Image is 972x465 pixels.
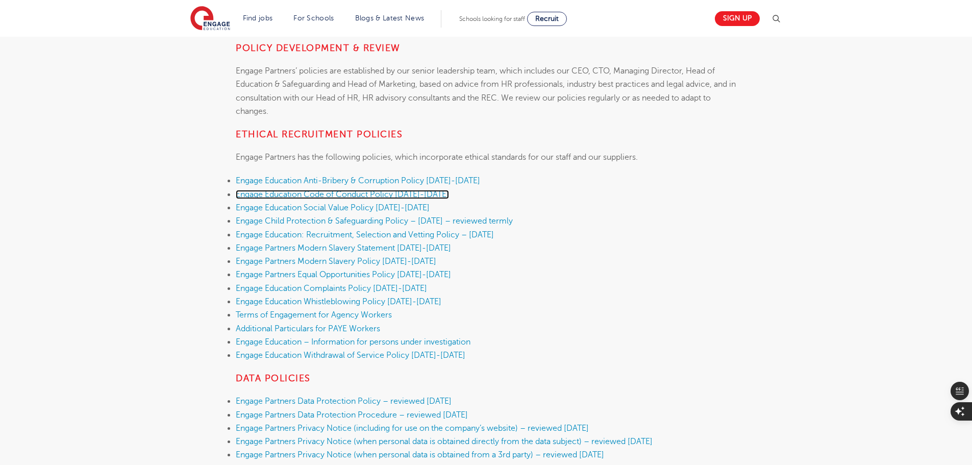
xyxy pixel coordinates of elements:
a: Engage Partners Modern Slavery Statement [DATE]-[DATE] [236,243,451,253]
a: Engage Education Complaints Policy [DATE]-[DATE] [236,284,427,293]
span: Recruit [535,15,559,22]
a: Engage Partners Data Protection Procedure – reviewed [DATE] [236,410,468,420]
p: Engage Partners’ policies are established by our senior leadership team, which includes our CEO, ... [236,64,736,118]
a: Additional Particulars for PAYE Workers [236,324,380,333]
a: Engage Education Whistleblowing Policy [DATE]-[DATE] [236,297,441,306]
a: Sign up [715,11,760,26]
a: Blogs & Latest News [355,14,425,22]
a: Engage Education Social Value Policy [DATE]-[DATE] [236,203,430,212]
a: Engage Education – Information for persons under investigation [236,337,470,347]
a: Terms of Engagement for Agency Workers [236,310,392,320]
a: Engage Partners Privacy Notice (when personal data is obtained directly from the data subject) – ... [236,437,653,446]
a: Engage Partners Privacy Notice (when personal data is obtained from a 3rd party) – reviewed [DATE] [236,450,604,459]
p: Engage Partners has the following policies, which incorporate ethical standards for our staff and... [236,151,736,164]
a: For Schools [293,14,334,22]
strong: ETHICAL RECRUITMENT POLICIES [236,129,403,139]
a: Recruit [527,12,567,26]
a: Engage Partners Data Protection Policy – reviewed [DATE] [236,397,452,406]
a: Find jobs [243,14,273,22]
a: Engage Education: Recruitment, Selection and Vetting Policy – [DATE] [236,230,494,239]
a: Engage Child Protection & Safeguarding Policy – [DATE] – reviewed termly [236,216,513,226]
a: Engage Education Anti-Bribery & Corruption Policy [DATE]-[DATE] [236,176,480,185]
span: Schools looking for staff [459,15,525,22]
img: Engage Education [190,6,230,32]
a: Engage Education Code of Conduct Policy [DATE]-[DATE] [236,190,449,199]
a: Engage Partners Modern Slavery Policy [DATE]-[DATE] [236,257,436,266]
a: Engage Partners Equal Opportunities Policy [DATE]-[DATE] [236,270,451,279]
strong: Data Policies [236,373,311,383]
strong: Policy development & review [236,43,401,53]
a: Engage Education Withdrawal of Service Policy [DATE]-[DATE] [236,351,465,360]
a: Engage Partners Privacy Notice (including for use on the company’s website) – reviewed [DATE] [236,424,589,433]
